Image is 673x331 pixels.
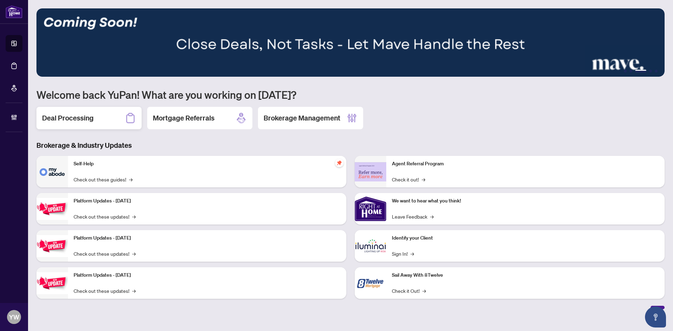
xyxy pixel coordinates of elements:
[6,5,22,18] img: logo
[36,272,68,294] img: Platform Updates - June 23, 2025
[630,70,632,73] button: 2
[392,197,659,205] p: We want to hear what you think!
[392,234,659,242] p: Identify your Client
[645,306,666,327] button: Open asap
[355,193,386,225] img: We want to hear what you think!
[335,159,344,167] span: pushpin
[129,175,132,183] span: →
[355,162,386,181] img: Agent Referral Program
[132,213,136,220] span: →
[36,88,665,101] h1: Welcome back YuPan! What are you working on [DATE]?
[74,287,136,295] a: Check out these updates!→
[74,271,341,279] p: Platform Updates - [DATE]
[42,113,94,123] h2: Deal Processing
[392,250,414,257] a: Sign In!→
[74,213,136,220] a: Check out these updates!→
[392,213,434,220] a: Leave Feedback→
[635,70,646,73] button: 3
[422,175,425,183] span: →
[74,197,341,205] p: Platform Updates - [DATE]
[655,70,658,73] button: 5
[36,198,68,220] img: Platform Updates - July 21, 2025
[264,113,340,123] h2: Brokerage Management
[410,250,414,257] span: →
[392,271,659,279] p: Sail Away With 8Twelve
[74,250,136,257] a: Check out these updates!→
[153,113,215,123] h2: Mortgage Referrals
[430,213,434,220] span: →
[36,235,68,257] img: Platform Updates - July 8, 2025
[9,312,19,322] span: YW
[649,70,652,73] button: 4
[132,250,136,257] span: →
[355,230,386,262] img: Identify your Client
[392,287,426,295] a: Check it Out!→
[36,156,68,187] img: Self-Help
[624,70,627,73] button: 1
[132,287,136,295] span: →
[36,8,665,77] img: Slide 2
[74,175,132,183] a: Check out these guides!→
[392,160,659,168] p: Agent Referral Program
[36,140,665,150] h3: Brokerage & Industry Updates
[392,175,425,183] a: Check it out!→
[355,267,386,299] img: Sail Away With 8Twelve
[74,160,341,168] p: Self-Help
[74,234,341,242] p: Platform Updates - [DATE]
[422,287,426,295] span: →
